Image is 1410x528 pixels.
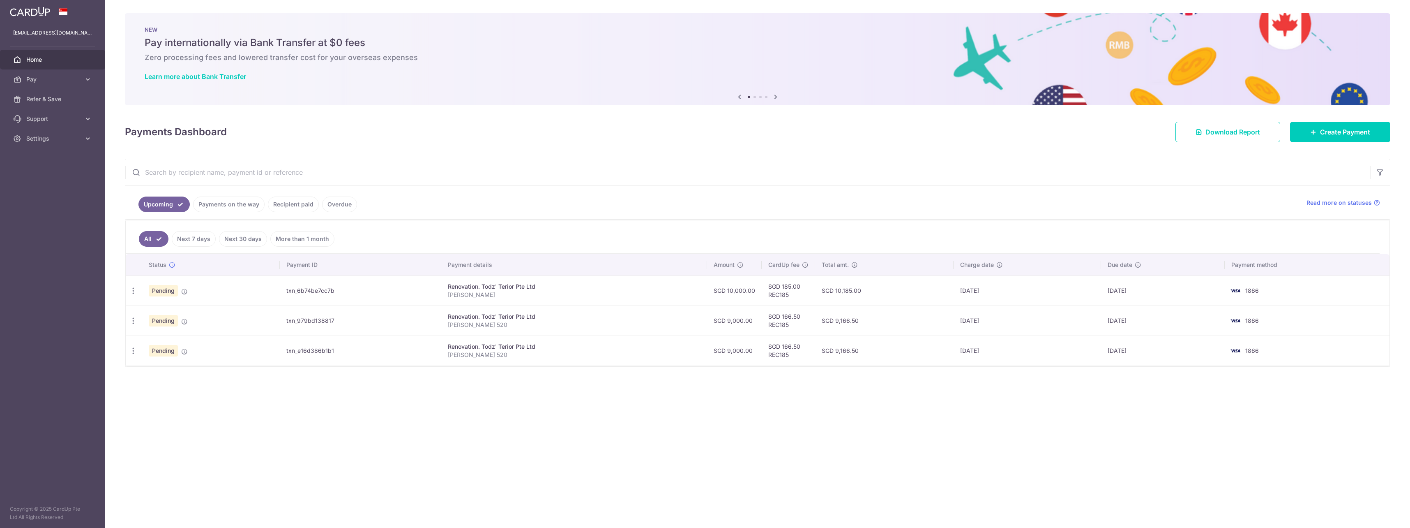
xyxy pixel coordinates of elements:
div: Renovation. Todz' Terior Pte Ltd [448,313,700,321]
input: Search by recipient name, payment id or reference [125,159,1370,185]
a: Upcoming [138,197,190,212]
p: [PERSON_NAME] [448,291,700,299]
td: SGD 9,166.50 [815,336,954,366]
span: Amount [714,261,735,269]
a: Read more on statuses [1306,199,1380,207]
span: 1866 [1245,287,1259,294]
a: Download Report [1175,122,1280,142]
img: Bank transfer banner [125,13,1390,105]
span: Pay [26,75,81,83]
span: Settings [26,134,81,143]
a: Next 30 days [219,231,267,247]
div: Renovation. Todz' Terior Pte Ltd [448,343,700,351]
img: Bank Card [1227,316,1244,326]
div: Renovation. Todz' Terior Pte Ltd [448,283,700,291]
span: CardUp fee [768,261,799,269]
td: SGD 185.00 REC185 [762,276,815,306]
th: Payment method [1225,254,1389,276]
td: SGD 9,000.00 [707,336,762,366]
td: SGD 166.50 REC185 [762,306,815,336]
img: Bank Card [1227,346,1244,356]
a: Payments on the way [193,197,265,212]
th: Payment details [441,254,707,276]
span: Pending [149,345,178,357]
p: [PERSON_NAME] 520 [448,351,700,359]
h6: Zero processing fees and lowered transfer cost for your overseas expenses [145,53,1371,63]
span: Charge date [960,261,994,269]
p: [EMAIL_ADDRESS][DOMAIN_NAME] [13,29,92,37]
span: Read more on statuses [1306,199,1372,207]
span: Pending [149,315,178,327]
span: 1866 [1245,317,1259,324]
td: [DATE] [1101,336,1225,366]
a: Learn more about Bank Transfer [145,72,246,81]
img: CardUp [10,7,50,16]
h4: Payments Dashboard [125,125,227,139]
td: txn_e16d386b1b1 [280,336,441,366]
a: All [139,231,168,247]
td: txn_979bd138817 [280,306,441,336]
span: Support [26,115,81,123]
th: Payment ID [280,254,441,276]
h5: Pay internationally via Bank Transfer at $0 fees [145,36,1371,49]
span: Refer & Save [26,95,81,103]
span: 1866 [1245,347,1259,354]
a: Create Payment [1290,122,1390,142]
td: txn_6b74be7cc7b [280,276,441,306]
td: SGD 9,166.50 [815,306,954,336]
span: Total amt. [822,261,849,269]
a: Recipient paid [268,197,319,212]
span: Home [26,56,81,64]
td: [DATE] [954,336,1101,366]
td: SGD 9,000.00 [707,306,762,336]
img: Bank Card [1227,286,1244,296]
a: Next 7 days [172,231,216,247]
td: [DATE] [954,276,1101,306]
td: SGD 10,000.00 [707,276,762,306]
span: Download Report [1205,127,1260,137]
td: SGD 10,185.00 [815,276,954,306]
td: SGD 166.50 REC185 [762,336,815,366]
td: [DATE] [1101,276,1225,306]
a: More than 1 month [270,231,334,247]
a: Overdue [322,197,357,212]
span: Due date [1108,261,1132,269]
span: Pending [149,285,178,296]
span: Create Payment [1320,127,1370,137]
p: NEW [145,26,1371,33]
span: Status [149,261,166,269]
td: [DATE] [954,306,1101,336]
td: [DATE] [1101,306,1225,336]
p: [PERSON_NAME] 520 [448,321,700,329]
